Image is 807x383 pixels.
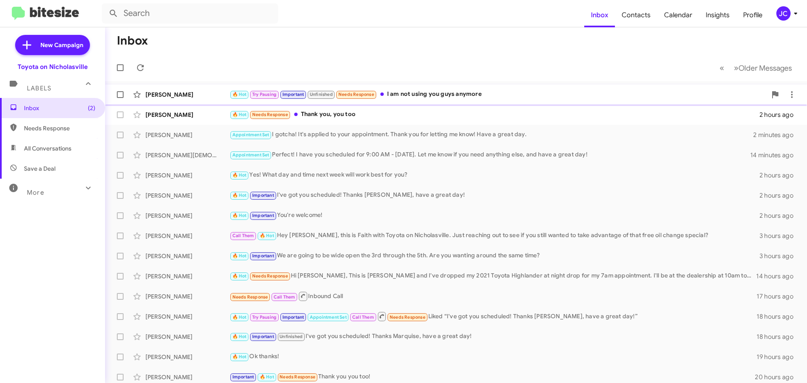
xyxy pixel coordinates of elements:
[736,3,769,27] a: Profile
[729,59,797,77] button: Next
[352,314,374,320] span: Call Them
[232,132,269,137] span: Appointment Set
[252,213,274,218] span: Important
[24,164,55,173] span: Save a Deal
[310,92,333,97] span: Unfinished
[27,85,51,92] span: Labels
[232,273,247,279] span: 🔥 Hot
[274,294,295,300] span: Call Them
[252,92,277,97] span: Try Pausing
[117,34,148,48] h1: Inbox
[310,314,347,320] span: Appointment Set
[18,63,88,71] div: Toyota on Nicholasville
[760,232,800,240] div: 3 hours ago
[229,231,760,240] div: Hey [PERSON_NAME], this is Faith with Toyota on Nicholasville. Just reaching out to see if you st...
[232,112,247,117] span: 🔥 Hot
[229,190,760,200] div: I've got you scheduled! Thanks [PERSON_NAME], have a great day!
[760,252,800,260] div: 3 hours ago
[229,170,760,180] div: Yes! What day and time next week will work best for you?
[657,3,699,27] a: Calendar
[232,213,247,218] span: 🔥 Hot
[338,92,374,97] span: Needs Response
[27,189,44,196] span: More
[615,3,657,27] a: Contacts
[232,92,247,97] span: 🔥 Hot
[232,334,247,339] span: 🔥 Hot
[145,191,229,200] div: [PERSON_NAME]
[145,333,229,341] div: [PERSON_NAME]
[232,233,254,238] span: Call Them
[232,152,269,158] span: Appointment Set
[88,104,95,112] span: (2)
[145,151,229,159] div: [PERSON_NAME][DEMOGRAPHIC_DATA]
[699,3,736,27] span: Insights
[229,291,757,301] div: Inbound Call
[145,292,229,301] div: [PERSON_NAME]
[145,272,229,280] div: [PERSON_NAME]
[260,374,274,380] span: 🔥 Hot
[229,251,760,261] div: We are going to be wide open the 3rd through the 5th. Are you wanting around the same time?
[229,271,756,281] div: Hi [PERSON_NAME], This is [PERSON_NAME] and I've dropped my 2021 Toyota Highlander at night drop ...
[715,59,797,77] nav: Page navigation example
[738,63,792,73] span: Older Messages
[760,191,800,200] div: 2 hours ago
[102,3,278,24] input: Search
[757,353,800,361] div: 19 hours ago
[757,292,800,301] div: 17 hours ago
[232,172,247,178] span: 🔥 Hot
[24,104,95,112] span: Inbox
[145,90,229,99] div: [PERSON_NAME]
[280,334,303,339] span: Unfinished
[145,131,229,139] div: [PERSON_NAME]
[390,314,425,320] span: Needs Response
[282,314,304,320] span: Important
[750,151,800,159] div: 14 minutes ago
[229,110,760,119] div: Thank you, you too
[252,314,277,320] span: Try Pausing
[15,35,90,55] a: New Campaign
[260,233,274,238] span: 🔥 Hot
[145,232,229,240] div: [PERSON_NAME]
[252,112,288,117] span: Needs Response
[145,111,229,119] div: [PERSON_NAME]
[280,374,315,380] span: Needs Response
[145,373,229,381] div: [PERSON_NAME]
[757,312,800,321] div: 18 hours ago
[282,92,304,97] span: Important
[40,41,83,49] span: New Campaign
[252,334,274,339] span: Important
[720,63,724,73] span: «
[232,253,247,259] span: 🔥 Hot
[760,171,800,180] div: 2 hours ago
[584,3,615,27] a: Inbox
[756,272,800,280] div: 14 hours ago
[145,171,229,180] div: [PERSON_NAME]
[760,111,800,119] div: 2 hours ago
[753,131,800,139] div: 2 minutes ago
[252,273,288,279] span: Needs Response
[229,130,753,140] div: I gotcha! It's applied to your appointment. Thank you for letting me know! Have a great day.
[232,294,268,300] span: Needs Response
[229,150,750,160] div: Perfect! I have you scheduled for 9:00 AM - [DATE]. Let me know if you need anything else, and ha...
[755,373,800,381] div: 20 hours ago
[232,314,247,320] span: 🔥 Hot
[232,193,247,198] span: 🔥 Hot
[229,211,760,220] div: You're welcome!
[145,312,229,321] div: [PERSON_NAME]
[757,333,800,341] div: 18 hours ago
[145,211,229,220] div: [PERSON_NAME]
[229,90,767,99] div: I am not using you guys anymore
[145,353,229,361] div: [PERSON_NAME]
[232,354,247,359] span: 🔥 Hot
[734,63,738,73] span: »
[769,6,798,21] button: JC
[145,252,229,260] div: [PERSON_NAME]
[229,372,755,382] div: Thank you you too!
[24,144,71,153] span: All Conversations
[24,124,95,132] span: Needs Response
[232,374,254,380] span: Important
